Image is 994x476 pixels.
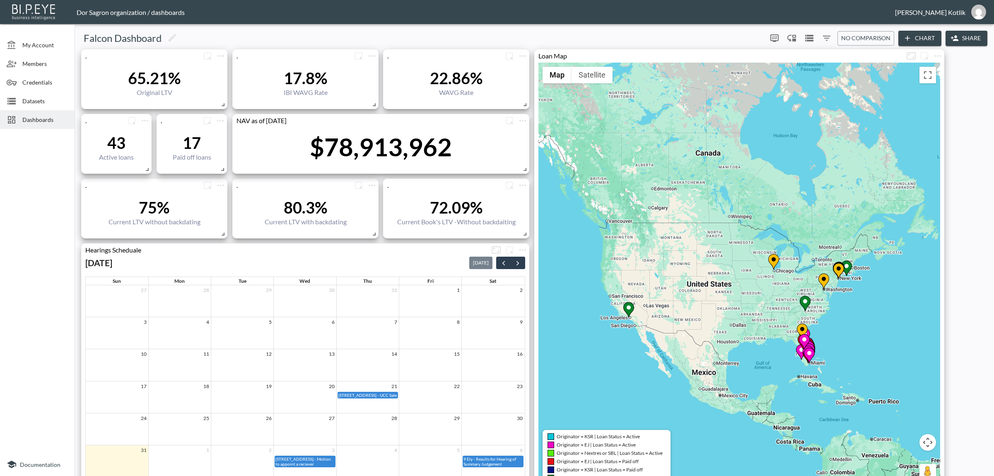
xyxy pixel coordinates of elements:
span: Attach chart to a group [503,51,516,59]
span: Attach chart to a group [503,116,516,124]
a: Tuesday [237,277,248,285]
div: [STREET_ADDRESS] - Motion to appoint a reciever [275,456,335,467]
td: August 23, 2025 [462,381,524,413]
td: August 5, 2025 [211,317,274,349]
td: July 29, 2025 [211,285,274,317]
div: 65.21% [128,68,181,87]
div: . [232,52,352,60]
div: Current LTV without backdating [109,218,200,226]
a: August 18, 2025 [202,381,211,391]
span: Attach chart to a group [918,51,931,59]
td: August 9, 2025 [462,317,524,349]
button: dinak@ibi.co.il [965,2,992,22]
button: more [516,243,529,257]
button: more [503,179,516,192]
button: more [918,49,931,63]
td: August 16, 2025 [462,349,524,381]
button: Share [946,31,987,46]
span: Chart settings [516,114,529,127]
span: Chart settings [214,114,227,127]
button: No comparison [837,31,894,46]
button: Fullscreen [905,49,918,63]
a: July 28, 2025 [202,285,211,295]
button: more [516,179,529,192]
td: August 7, 2025 [336,317,399,349]
a: Documentation [7,459,68,469]
td: July 31, 2025 [336,285,399,317]
a: July 27, 2025 [139,285,148,295]
a: August 14, 2025 [390,349,399,359]
a: September 4, 2025 [393,445,399,455]
td: August 13, 2025 [274,349,336,381]
button: Map camera controls [919,434,936,451]
a: September 1, 2025 [205,445,211,455]
td: August 3, 2025 [86,317,148,349]
button: more [365,179,379,192]
td: August 2, 2025 [462,285,524,317]
button: more [352,179,365,192]
div: Enable/disable chart dragging [785,32,799,45]
a: Sunday [111,277,123,285]
a: August 7, 2025 [393,317,399,327]
button: more [201,49,214,63]
img: bipeye-logo [10,2,58,21]
span: Attach chart to a group [352,51,365,59]
button: Next month [510,257,525,270]
a: August 30, 2025 [515,413,524,423]
div: WAVG Rate [430,88,483,96]
td: July 27, 2025 [86,285,148,317]
span: Chart settings [931,49,944,63]
a: Friday [426,277,435,285]
td: August 26, 2025 [211,413,274,445]
a: September 2, 2025 [267,445,273,455]
a: September 6, 2025 [518,445,524,455]
a: July 30, 2025 [327,285,336,295]
span: Documentation [20,461,60,468]
div: 75% [109,198,200,217]
div: . [81,52,201,60]
button: more [503,49,516,63]
td: August 4, 2025 [148,317,211,349]
span: Chart settings [214,179,227,192]
td: August 8, 2025 [399,317,461,349]
a: August 6, 2025 [330,317,336,327]
td: August 15, 2025 [399,349,461,381]
a: August 28, 2025 [390,413,399,423]
a: August 5, 2025 [267,317,273,327]
button: Fullscreen [490,243,503,257]
a: August 13, 2025 [327,349,336,359]
span: No comparison [841,33,890,44]
span: Attach chart to a group [503,245,516,253]
td: July 28, 2025 [148,285,211,317]
td: August 27, 2025 [274,413,336,445]
div: 17.8% [284,68,328,87]
a: August 9, 2025 [518,317,524,327]
div: $78,913,962 [310,132,452,162]
button: more [214,49,227,63]
span: Attach chart to a group [201,180,214,188]
span: Attach chart to a group [200,116,214,124]
span: Chart settings [138,114,152,127]
div: . [81,181,201,189]
span: Dashboards [22,115,68,124]
div: Current LTV with backdating [265,218,347,226]
div: NAV as of 31/08/2025 [232,117,503,124]
span: Attach chart to a group [503,180,516,188]
span: Chart settings [516,243,529,257]
button: more [516,114,529,127]
div: Active loans [99,153,134,161]
a: Thursday [362,277,374,285]
a: August 20, 2025 [327,381,336,391]
div: Paid off loans [173,153,211,161]
button: Datasets [803,32,816,45]
span: Display settings [768,32,781,45]
button: more [200,114,214,127]
td: July 30, 2025 [274,285,336,317]
a: August 15, 2025 [452,349,461,359]
a: August 27, 2025 [327,413,336,423]
button: Filters [820,32,833,45]
span: Originator = KSR | Loan Status = Active [557,433,640,440]
span: Datasets [22,97,68,105]
button: more [214,114,227,127]
a: August 31, 2025 [139,445,148,455]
